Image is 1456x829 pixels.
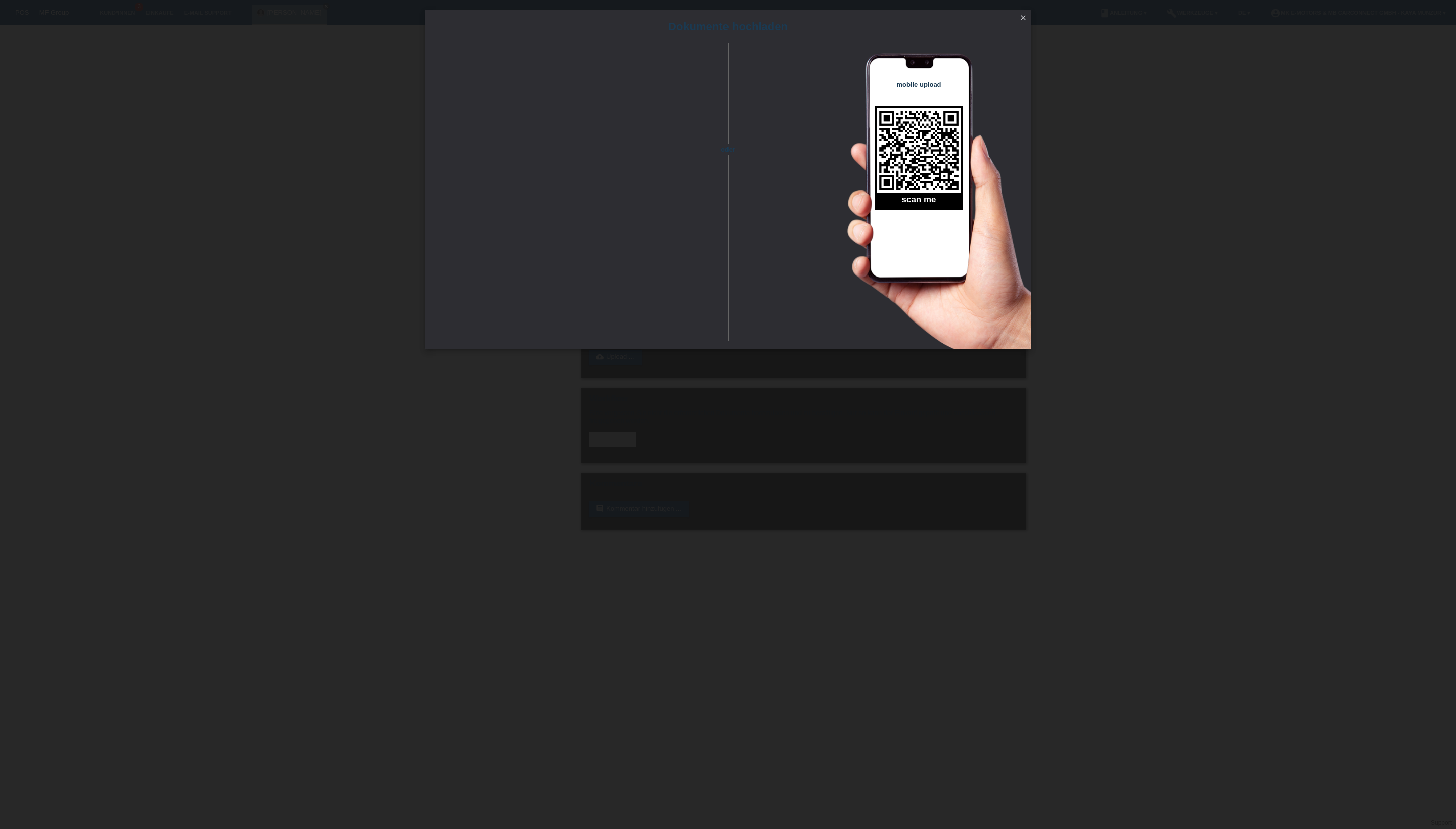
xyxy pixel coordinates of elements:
[710,144,746,155] span: oder
[875,81,963,88] h4: mobile upload
[440,68,710,321] iframe: Upload
[1017,13,1030,24] a: close
[425,20,1031,33] h1: Dokumente hochladen
[1019,14,1027,22] i: close
[875,195,963,210] h2: scan me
